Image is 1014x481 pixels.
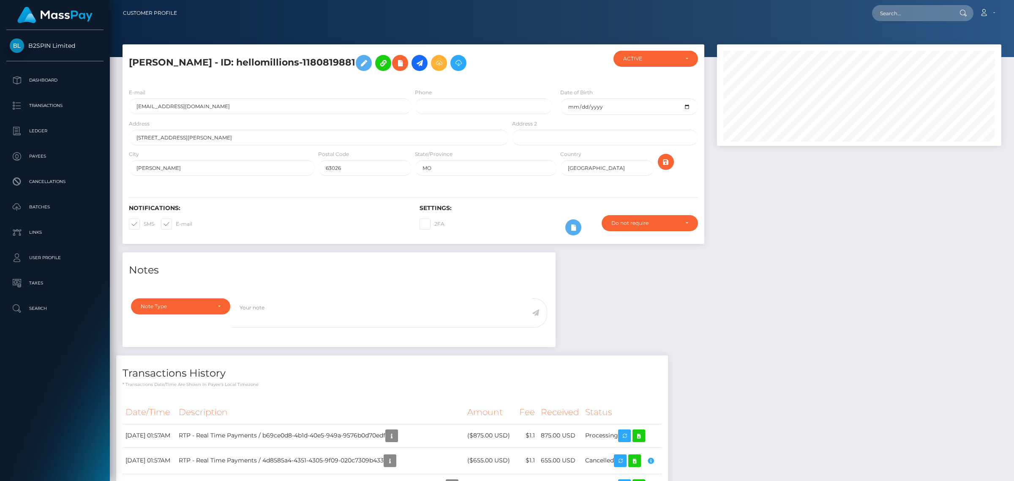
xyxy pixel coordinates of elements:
th: Amount [464,401,516,424]
a: Links [6,222,104,243]
label: E-mail [161,219,192,230]
p: Taxes [10,277,100,290]
a: Dashboard [6,70,104,91]
td: $1.1 [516,447,538,474]
label: Country [560,150,581,158]
span: B2SPIN Limited [6,42,104,49]
a: Cancellations [6,171,104,192]
p: Transactions [10,99,100,112]
label: Phone [415,89,432,96]
th: Date/Time [123,401,176,424]
td: 875.00 USD [538,424,582,447]
td: [DATE] 01:57AM [123,424,176,447]
td: Cancelled [582,447,662,474]
td: ($655.00 USD) [464,447,516,474]
label: State/Province [415,150,452,158]
div: Note Type [141,303,211,310]
p: Links [10,226,100,239]
p: User Profile [10,251,100,264]
h4: Transactions History [123,366,662,381]
a: Search [6,298,104,319]
div: ACTIVE [623,55,678,62]
p: Batches [10,201,100,213]
h4: Notes [129,263,549,278]
th: Fee [516,401,538,424]
label: Address 2 [512,120,537,128]
th: Status [582,401,662,424]
img: MassPay Logo [17,7,93,23]
button: Note Type [131,298,230,314]
p: Search [10,302,100,315]
label: 2FA [420,219,444,230]
input: Search... [872,5,951,21]
img: B2SPIN Limited [10,38,24,53]
button: Do not require [602,215,698,231]
td: ($875.00 USD) [464,424,516,447]
a: Transactions [6,95,104,116]
p: Cancellations [10,175,100,188]
td: RTP - Real Time Payments / b69ce0d8-4b1d-40e5-949a-9576b0d70edf [176,424,464,447]
th: Received [538,401,582,424]
label: E-mail [129,89,145,96]
a: Taxes [6,273,104,294]
p: * Transactions date/time are shown in payee's local timezone [123,381,662,388]
a: Batches [6,197,104,218]
td: 655.00 USD [538,447,582,474]
td: [DATE] 01:57AM [123,447,176,474]
th: Description [176,401,464,424]
a: Ledger [6,120,104,142]
h6: Notifications: [129,205,407,212]
a: Initiate Payout [412,55,428,71]
label: Postal Code [318,150,349,158]
label: SMS [129,219,154,230]
label: City [129,150,139,158]
label: Date of Birth [560,89,593,96]
button: ACTIVE [613,51,698,67]
p: Payees [10,150,100,163]
h6: Settings: [420,205,698,212]
div: Do not require [611,220,679,227]
td: $1.1 [516,424,538,447]
h5: [PERSON_NAME] - ID: hellomillions-1180819881 [129,51,504,75]
p: Ledger [10,125,100,137]
label: Address [129,120,150,128]
a: Payees [6,146,104,167]
td: Processing [582,424,662,447]
td: RTP - Real Time Payments / 4d8585a4-4351-4305-9f09-020c7309b433 [176,447,464,474]
a: Customer Profile [123,4,177,22]
p: Dashboard [10,74,100,87]
a: User Profile [6,247,104,268]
